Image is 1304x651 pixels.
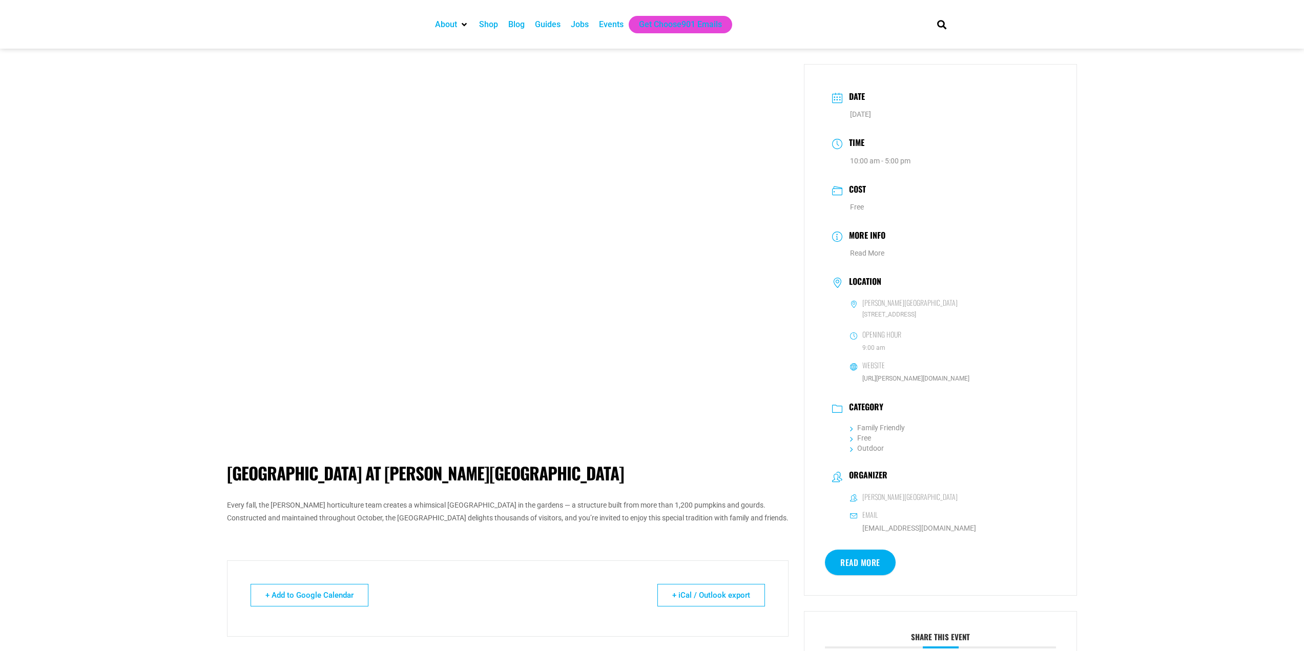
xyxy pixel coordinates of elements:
span: 9:00 am [850,342,901,354]
h3: Cost [844,183,866,198]
a: Family Friendly [850,424,905,432]
a: Events [599,18,624,31]
h3: More Info [844,229,885,244]
h6: Opening Hour [862,330,901,339]
div: About [430,16,474,33]
abbr: 10:00 am - 5:00 pm [850,157,910,165]
h3: Organizer [844,470,887,482]
div: Search [933,16,950,33]
h3: Category [844,402,883,414]
h3: Date [844,90,865,105]
a: Outdoor [850,444,884,452]
h1: [GEOGRAPHIC_DATA] at [PERSON_NAME][GEOGRAPHIC_DATA] [227,463,789,484]
h3: Share this event [825,632,1056,648]
h6: Email [862,510,878,519]
nav: Main nav [430,16,920,33]
a: Read More [825,550,896,575]
span: [STREET_ADDRESS] [850,310,1049,320]
h3: Time [844,136,864,151]
a: Read More [850,249,884,257]
a: [URL][PERSON_NAME][DOMAIN_NAME] [862,375,969,382]
a: Get Choose901 Emails [639,18,722,31]
a: [EMAIL_ADDRESS][DOMAIN_NAME] [850,522,976,535]
h6: [PERSON_NAME][GEOGRAPHIC_DATA] [862,492,958,501]
dd: Free [832,201,1049,214]
a: + iCal / Outlook export [657,584,765,606]
h6: Website [862,361,885,370]
a: + Add to Google Calendar [251,584,368,606]
p: Every fall, the [PERSON_NAME] horticulture team creates a whimsical [GEOGRAPHIC_DATA] in the gard... [227,499,789,524]
a: Shop [479,18,498,31]
h6: [PERSON_NAME][GEOGRAPHIC_DATA] [862,298,958,307]
a: Free [850,434,871,442]
h3: Location [844,277,881,289]
span: [DATE] [850,110,871,118]
a: Guides [535,18,561,31]
a: About [435,18,457,31]
a: Jobs [571,18,589,31]
a: Blog [508,18,525,31]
